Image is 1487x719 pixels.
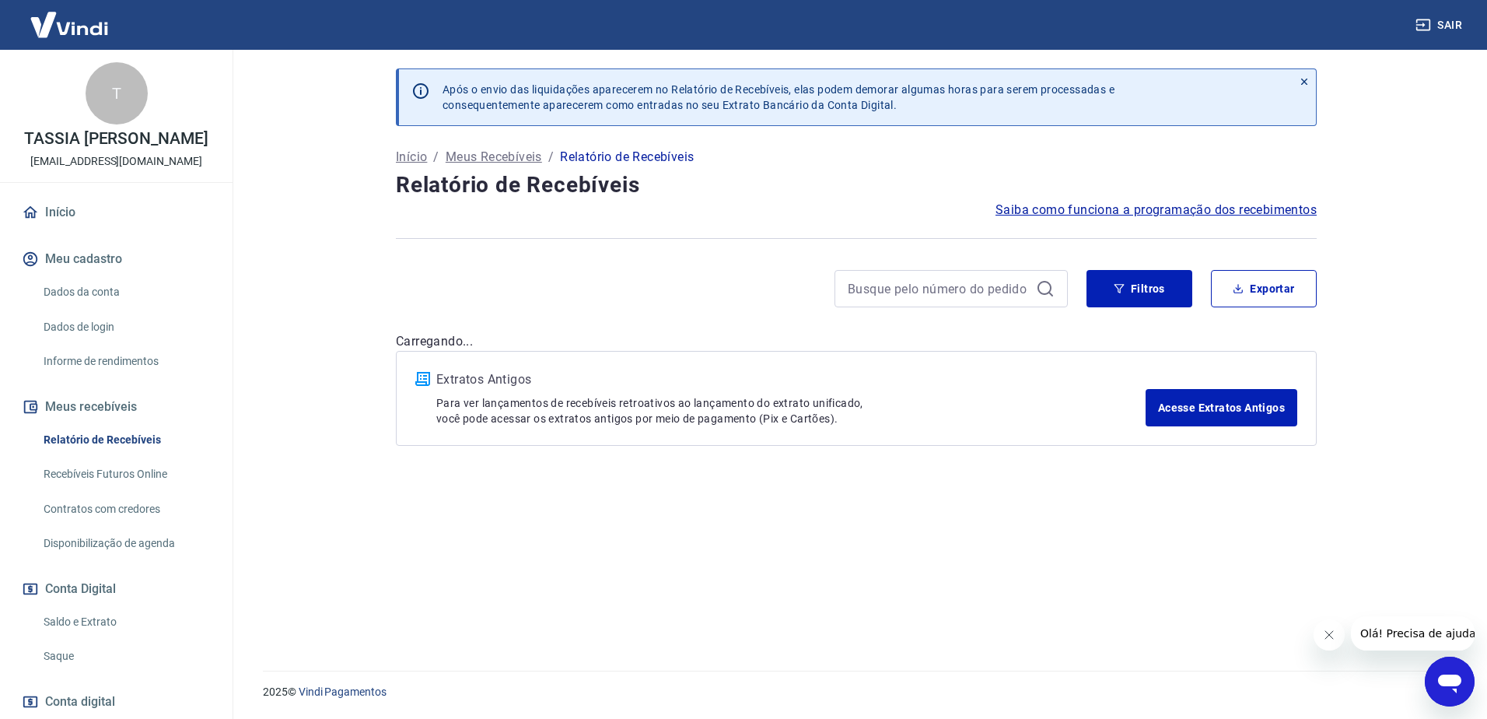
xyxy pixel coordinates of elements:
p: / [433,148,439,167]
a: Saldo e Extrato [37,606,214,638]
a: Acesse Extratos Antigos [1146,389,1297,426]
a: Conta digital [19,685,214,719]
h4: Relatório de Recebíveis [396,170,1317,201]
p: Extratos Antigos [436,370,1146,389]
a: Relatório de Recebíveis [37,424,214,456]
p: / [548,148,554,167]
p: Relatório de Recebíveis [560,148,694,167]
button: Conta Digital [19,572,214,606]
img: ícone [415,372,430,386]
a: Informe de rendimentos [37,345,214,377]
p: [EMAIL_ADDRESS][DOMAIN_NAME] [30,153,202,170]
input: Busque pelo número do pedido [848,277,1030,300]
iframe: Mensagem da empresa [1351,616,1475,651]
span: Conta digital [45,691,115,713]
button: Exportar [1211,270,1317,307]
button: Meus recebíveis [19,390,214,424]
a: Recebíveis Futuros Online [37,458,214,490]
img: Vindi [19,1,120,48]
a: Saque [37,640,214,672]
p: Carregando... [396,332,1317,351]
a: Meus Recebíveis [446,148,542,167]
p: Para ver lançamentos de recebíveis retroativos ao lançamento do extrato unificado, você pode aces... [436,395,1146,426]
a: Disponibilização de agenda [37,528,214,559]
a: Início [19,195,214,230]
p: 2025 © [263,684,1450,700]
p: TASSIA [PERSON_NAME] [24,131,208,147]
a: Dados da conta [37,276,214,308]
a: Início [396,148,427,167]
a: Dados de login [37,311,214,343]
div: T [86,62,148,125]
a: Saiba como funciona a programação dos recebimentos [995,201,1317,219]
button: Meu cadastro [19,242,214,276]
iframe: Botão para abrir a janela de mensagens [1425,657,1475,707]
p: Após o envio das liquidações aparecerem no Relatório de Recebíveis, elas podem demorar algumas ho... [443,82,1114,113]
button: Filtros [1086,270,1192,307]
span: Olá! Precisa de ajuda? [9,11,131,23]
a: Contratos com credores [37,493,214,525]
a: Vindi Pagamentos [299,686,387,698]
button: Sair [1412,11,1468,40]
iframe: Fechar mensagem [1314,619,1345,651]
